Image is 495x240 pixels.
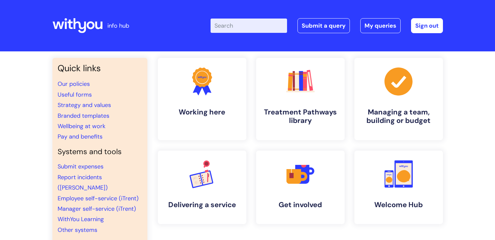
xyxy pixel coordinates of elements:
a: Treatment Pathways library [256,58,345,140]
h3: Quick links [58,63,142,73]
h4: Get involved [261,201,339,209]
div: | - [211,18,443,33]
a: WithYou Learning [58,215,104,223]
a: Sign out [411,18,443,33]
a: Pay and benefits [58,133,103,140]
a: Working here [158,58,246,140]
a: My queries [360,18,401,33]
h4: Welcome Hub [360,201,438,209]
a: Managing a team, building or budget [354,58,443,140]
a: Employee self-service (iTrent) [58,194,139,202]
p: info hub [107,20,129,31]
a: Useful forms [58,91,92,99]
a: Branded templates [58,112,109,120]
a: Get involved [256,151,345,224]
a: Strategy and values [58,101,111,109]
a: Submit a query [297,18,350,33]
a: Wellbeing at work [58,122,105,130]
a: Our policies [58,80,90,88]
a: Report incidents ([PERSON_NAME]) [58,173,108,192]
a: Submit expenses [58,163,103,170]
h4: Delivering a service [163,201,241,209]
h4: Treatment Pathways library [261,108,339,125]
a: Other systems [58,226,97,234]
h4: Systems and tools [58,147,142,156]
a: Manager self-service (iTrent) [58,205,136,213]
input: Search [211,19,287,33]
a: Welcome Hub [354,151,443,224]
h4: Managing a team, building or budget [360,108,438,125]
h4: Working here [163,108,241,116]
a: Delivering a service [158,151,246,224]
